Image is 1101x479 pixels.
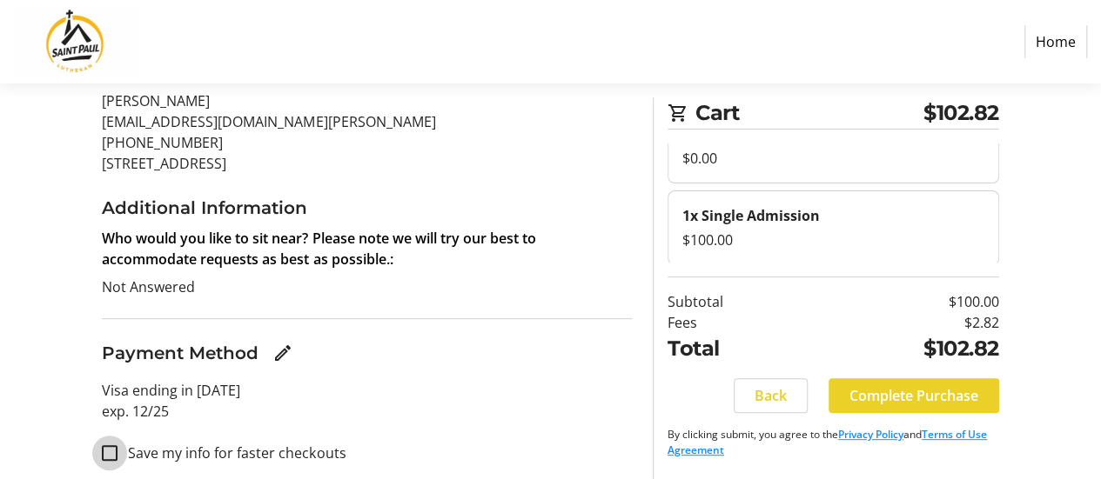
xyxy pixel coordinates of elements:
[102,380,632,422] p: Visa ending in [DATE] exp. 12/25
[102,111,632,132] p: [EMAIL_ADDRESS][DOMAIN_NAME][PERSON_NAME]
[102,90,632,111] p: [PERSON_NAME]
[668,427,987,457] a: Terms of Use Agreement
[117,442,346,463] label: Save my info for faster checkouts
[809,333,999,364] td: $102.82
[829,378,999,413] button: Complete Purchase
[102,276,632,297] p: Not Answered
[755,385,787,406] span: Back
[809,291,999,312] td: $100.00
[1024,25,1087,58] a: Home
[682,230,984,250] div: $100.00
[668,427,999,458] p: By clicking submit, you agree to the and
[668,333,809,364] td: Total
[102,153,632,174] p: [STREET_ADDRESS]
[695,97,923,129] span: Cart
[265,336,300,370] button: Edit Payment Method
[102,195,632,221] h3: Additional Information
[682,206,820,225] strong: 1x Single Admission
[102,340,258,366] h3: Payment Method
[923,97,999,129] span: $102.82
[809,312,999,333] td: $2.82
[849,385,978,406] span: Complete Purchase
[102,229,535,269] strong: Who would you like to sit near? Please note we will try our best to accommodate requests as best ...
[668,312,809,333] td: Fees
[734,378,808,413] button: Back
[682,148,984,169] div: $0.00
[102,132,632,153] p: [PHONE_NUMBER]
[668,291,809,312] td: Subtotal
[838,427,903,442] a: Privacy Policy
[14,7,138,77] img: Saint Paul Lutheran School's Logo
